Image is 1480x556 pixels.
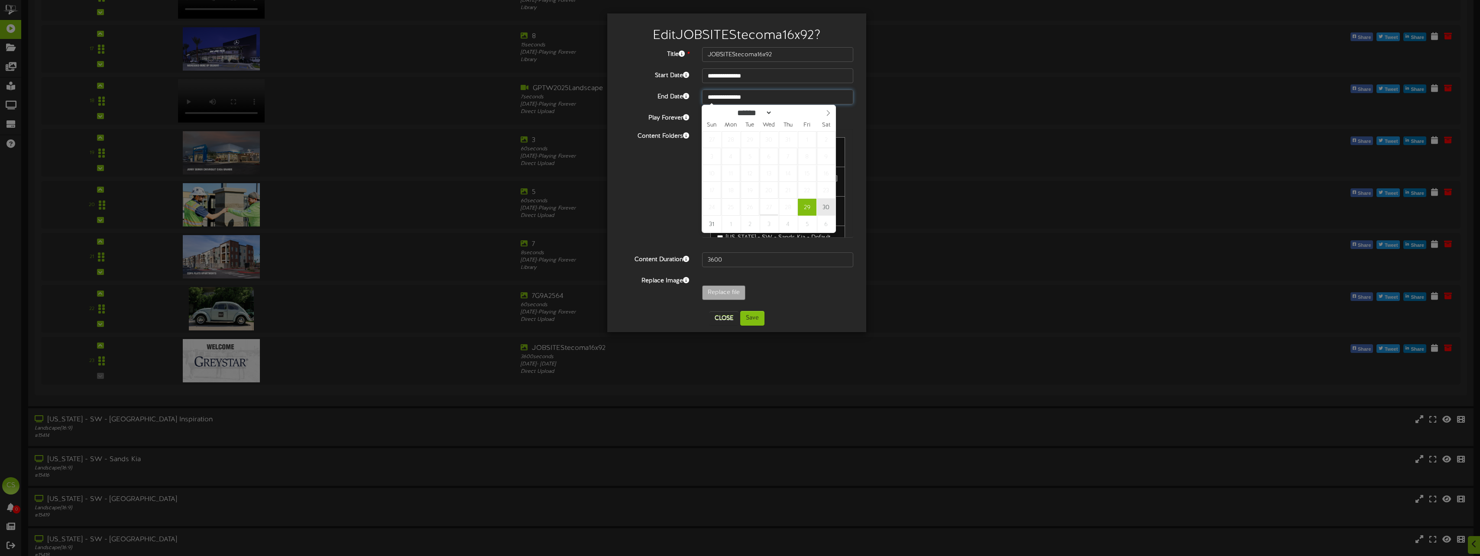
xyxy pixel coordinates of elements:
span: August 4, 2025 [722,148,740,165]
span: August 28, 2025 [779,199,797,216]
span: August 16, 2025 [817,165,836,182]
span: August 6, 2025 [760,148,778,165]
span: August 10, 2025 [703,165,721,182]
label: Title [614,47,696,59]
span: Sun [702,123,721,128]
span: August 17, 2025 [703,182,721,199]
input: [US_STATE] - SW - Sands Kia - Default Folder [717,235,723,241]
span: Wed [759,123,778,128]
label: Content Folders [614,129,696,141]
input: Year [772,108,803,117]
span: August 18, 2025 [722,182,740,199]
span: August 25, 2025 [722,199,740,216]
span: September 2, 2025 [741,216,759,233]
label: Start Date [614,68,696,80]
span: August 20, 2025 [760,182,778,199]
span: August 13, 2025 [760,165,778,182]
span: August 11, 2025 [722,165,740,182]
span: Sat [816,123,836,128]
input: Title [702,47,853,62]
span: Thu [778,123,797,128]
h2: Edit JOBSITEStecoma16x92 ? [620,29,853,43]
span: August 22, 2025 [798,182,816,199]
span: September 6, 2025 [817,216,836,233]
span: September 1, 2025 [722,216,740,233]
span: [US_STATE] - SW - Sands Kia - Default Folder [726,234,831,249]
label: Replace Image [614,274,696,285]
span: July 28, 2025 [722,131,740,148]
span: September 5, 2025 [798,216,816,233]
label: Play Forever [614,111,696,123]
span: July 27, 2025 [703,131,721,148]
span: August 5, 2025 [741,148,759,165]
span: September 4, 2025 [779,216,797,233]
span: August 27, 2025 [760,199,778,216]
span: August 30, 2025 [817,199,836,216]
span: August 23, 2025 [817,182,836,199]
span: August 29, 2025 [798,199,816,216]
button: Close [709,311,738,325]
span: August 3, 2025 [703,148,721,165]
span: Mon [721,123,740,128]
button: Save [740,311,764,326]
span: July 29, 2025 [741,131,759,148]
span: Fri [797,123,816,128]
span: August 7, 2025 [779,148,797,165]
span: August 1, 2025 [798,131,816,148]
span: July 30, 2025 [760,131,778,148]
label: End Date [614,90,696,101]
span: August 14, 2025 [779,165,797,182]
span: August 31, 2025 [703,216,721,233]
span: August 2, 2025 [817,131,836,148]
span: August 26, 2025 [741,199,759,216]
input: 15 [702,252,853,267]
span: August 12, 2025 [741,165,759,182]
label: Content Duration [614,252,696,264]
span: August 21, 2025 [779,182,797,199]
span: Tue [740,123,759,128]
span: August 9, 2025 [817,148,836,165]
span: August 19, 2025 [741,182,759,199]
span: August 8, 2025 [798,148,816,165]
span: August 15, 2025 [798,165,816,182]
span: August 24, 2025 [703,199,721,216]
span: September 3, 2025 [760,216,778,233]
span: July 31, 2025 [779,131,797,148]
